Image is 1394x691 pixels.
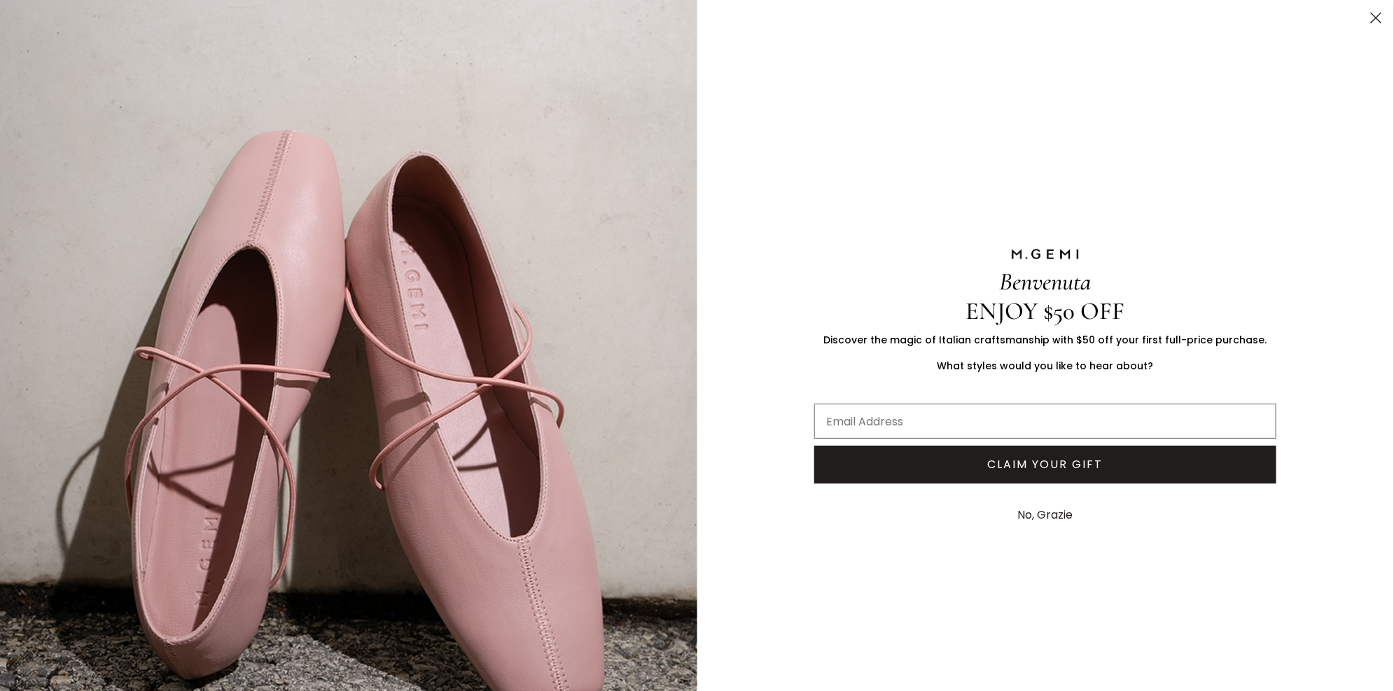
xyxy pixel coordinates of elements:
span: What styles would you like to hear about? [938,359,1154,373]
button: No, Grazie [1011,498,1080,533]
button: CLAIM YOUR GIFT [814,446,1276,484]
span: Discover the magic of Italian craftsmanship with $50 off your first full-price purchase. [824,333,1267,347]
input: Email Address [814,404,1276,439]
span: Benvenuta [1000,267,1092,296]
span: ENJOY $50 OFF [966,296,1125,326]
button: Close dialog [1364,6,1388,30]
img: M.GEMI [1010,248,1080,261]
